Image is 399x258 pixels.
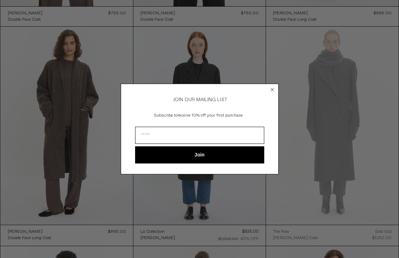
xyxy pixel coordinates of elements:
input: Email [135,127,264,144]
span: Subscribe to [154,113,178,118]
button: Close dialog [269,86,276,93]
button: Join [135,146,264,163]
span: JOIN OUR MAILING LIST [172,97,227,103]
span: receive 10% off your first purchase [178,113,243,118]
